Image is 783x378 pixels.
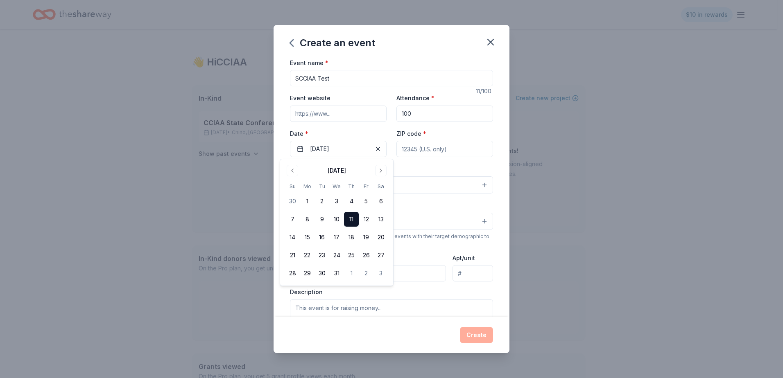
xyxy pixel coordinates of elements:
[329,248,344,263] button: 24
[344,266,359,281] button: 1
[329,194,344,209] button: 3
[344,230,359,245] button: 18
[328,166,346,175] div: [DATE]
[285,248,300,263] button: 21
[300,182,315,191] th: Monday
[373,266,388,281] button: 3
[344,194,359,209] button: 4
[329,182,344,191] th: Wednesday
[476,86,493,96] div: 11 /100
[375,165,387,176] button: Go to next month
[359,248,373,263] button: 26
[285,266,300,281] button: 28
[453,265,493,281] input: #
[290,70,493,86] input: Spring Fundraiser
[315,230,329,245] button: 16
[290,130,387,138] label: Date
[300,194,315,209] button: 1
[359,230,373,245] button: 19
[396,130,426,138] label: ZIP code
[344,212,359,227] button: 11
[285,194,300,209] button: 30
[290,59,328,67] label: Event name
[315,182,329,191] th: Tuesday
[315,248,329,263] button: 23
[285,212,300,227] button: 7
[344,248,359,263] button: 25
[290,288,323,296] label: Description
[359,182,373,191] th: Friday
[300,212,315,227] button: 8
[329,212,344,227] button: 10
[359,266,373,281] button: 2
[315,266,329,281] button: 30
[315,194,329,209] button: 2
[396,141,493,157] input: 12345 (U.S. only)
[396,94,434,102] label: Attendance
[329,230,344,245] button: 17
[287,165,298,176] button: Go to previous month
[373,212,388,227] button: 13
[300,266,315,281] button: 29
[373,248,388,263] button: 27
[300,230,315,245] button: 15
[373,230,388,245] button: 20
[344,182,359,191] th: Thursday
[285,230,300,245] button: 14
[396,106,493,122] input: 20
[290,106,387,122] input: https://www...
[329,266,344,281] button: 31
[300,248,315,263] button: 22
[290,141,387,157] button: [DATE]
[373,194,388,209] button: 6
[290,94,330,102] label: Event website
[453,254,475,262] label: Apt/unit
[290,36,375,49] div: Create an event
[373,182,388,191] th: Saturday
[359,212,373,227] button: 12
[359,194,373,209] button: 5
[315,212,329,227] button: 9
[285,182,300,191] th: Sunday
